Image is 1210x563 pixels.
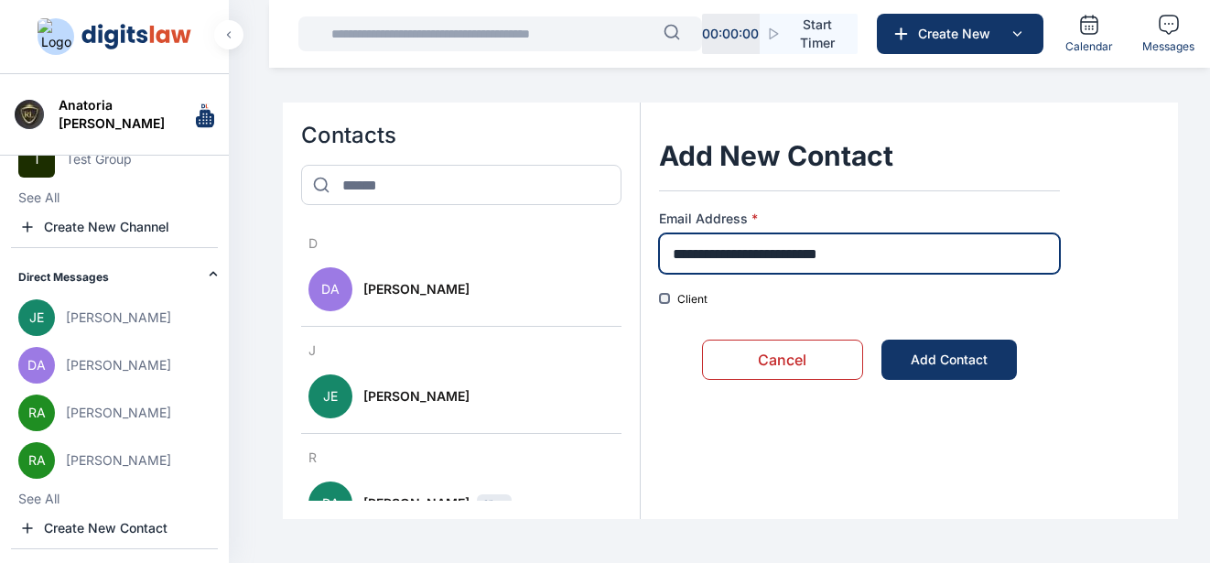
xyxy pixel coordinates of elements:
img: Logo [38,18,74,55]
div: Add Contact [911,351,988,369]
button: JE[PERSON_NAME] [18,299,218,336]
span: DA [308,267,352,311]
span: T [18,141,55,178]
h3: R [301,449,621,467]
span: RA [18,442,55,479]
button: See All [18,490,59,508]
span: RA [308,482,352,525]
button: Logo [15,22,214,51]
h2: Contacts [301,121,621,150]
img: Logo [196,102,214,128]
h3: J [301,341,621,360]
img: Logo [81,24,191,49]
label: Client [677,292,708,307]
span: Client [477,494,512,513]
span: [PERSON_NAME] [363,280,470,298]
div: Direct Messages [18,248,218,299]
h3: D [301,234,621,253]
button: Start Timer [760,14,858,54]
button: DA[PERSON_NAME] [18,347,218,384]
span: [PERSON_NAME] [66,451,171,470]
p: 00 : 00 : 00 [702,25,759,43]
button: TTest Group [18,141,218,178]
span: JE [308,374,352,418]
button: Cancel [702,340,863,380]
span: Create New Contact [44,519,167,537]
span: Calendar [1065,39,1113,54]
button: RA[PERSON_NAME] [18,395,218,431]
span: DA [18,347,55,384]
h1: Add New Contact [659,121,1059,191]
button: See All [18,189,59,207]
span: [PERSON_NAME] [66,356,171,374]
span: [PERSON_NAME] [363,387,470,406]
span: RA [18,395,55,431]
label: Email Address [659,210,1059,228]
span: Start Timer [792,16,843,52]
button: RA[PERSON_NAME] [18,442,218,479]
span: Anatoria [PERSON_NAME] [59,96,167,133]
h2: Direct Messages [18,270,209,285]
button: Create New [877,14,1043,54]
button: JE[PERSON_NAME] [301,360,621,434]
span: Create New Channel [44,218,169,236]
button: RA[PERSON_NAME]Client [301,467,621,541]
button: DA[PERSON_NAME] [301,253,621,327]
span: [PERSON_NAME] [363,494,470,513]
a: Messages [1135,6,1202,61]
span: JE [18,299,55,336]
a: Calendar [1058,6,1120,61]
img: Profile [15,100,44,129]
span: [PERSON_NAME] [66,404,171,422]
span: Messages [1142,39,1194,54]
span: Test Group [66,150,132,168]
button: Add Contact [881,340,1017,380]
span: Create New [911,25,1006,43]
span: [PERSON_NAME] [66,309,171,327]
